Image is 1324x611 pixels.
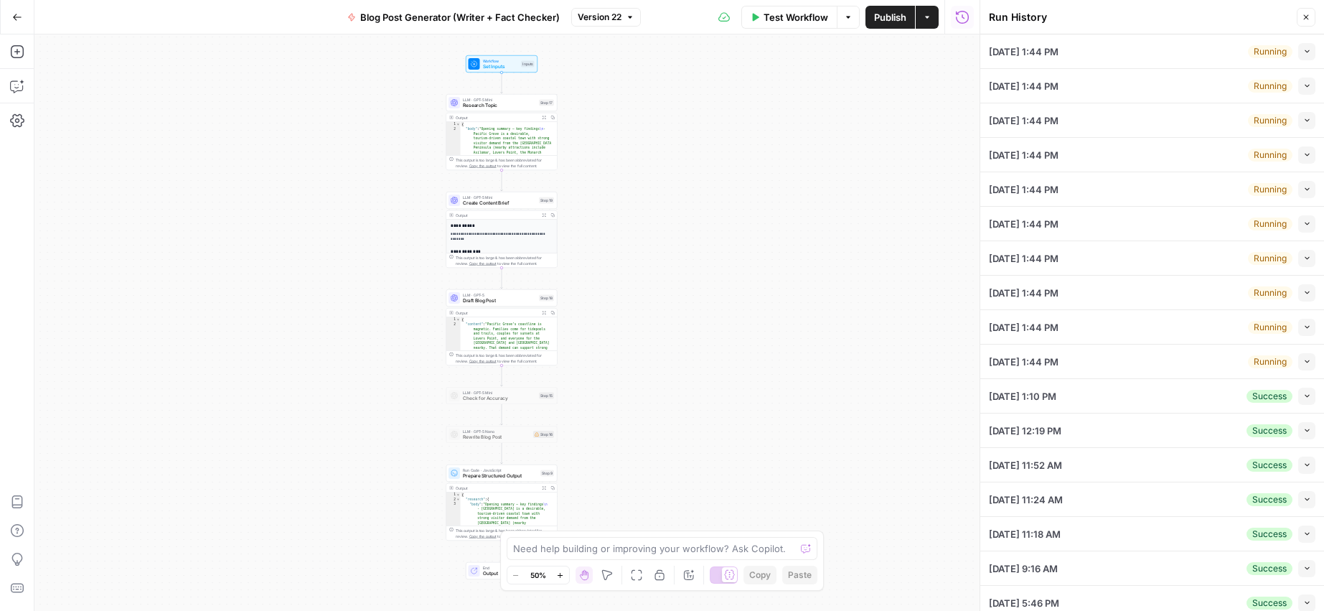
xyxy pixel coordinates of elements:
[456,213,537,218] div: Output
[469,164,497,168] span: Copy the output
[456,310,537,316] div: Output
[865,6,915,29] button: Publish
[446,122,461,127] div: 1
[743,566,776,584] button: Copy
[1248,45,1292,58] div: Running
[788,569,812,582] span: Paste
[989,45,1058,59] span: [DATE] 1:44 PM
[446,387,558,404] div: LLM · GPT-5 MiniCheck for AccuracyStep 15
[571,8,641,27] button: Version 22
[501,443,503,464] g: Edge from step_16 to step_9
[1246,493,1292,506] div: Success
[446,426,558,443] div: LLM · GPT-5 NanoRewrite Blog PostStep 16
[1246,390,1292,403] div: Success
[456,528,554,539] div: This output is too large & has been abbreviated for review. to view the full content.
[578,11,621,24] span: Version 22
[1246,597,1292,610] div: Success
[463,472,537,480] span: Prepare Structured Output
[339,6,568,29] button: Blog Post Generator (Writer + Fact Checker)
[989,79,1058,93] span: [DATE] 1:44 PM
[1246,562,1292,575] div: Success
[463,390,536,396] span: LLM · GPT-5 Mini
[456,353,554,364] div: This output is too large & has been abbreviated for review. to view the full content.
[456,255,554,266] div: This output is too large & has been abbreviated for review. to view the full content.
[463,292,536,298] span: LLM · GPT-5
[989,389,1056,404] span: [DATE] 1:10 PM
[446,55,558,73] div: WorkflowSet InputsInputs
[1246,424,1292,437] div: Success
[1246,528,1292,541] div: Success
[483,565,532,571] span: End
[989,113,1058,128] span: [DATE] 1:44 PM
[1246,459,1292,472] div: Success
[456,157,554,169] div: This output is too large & has been abbreviated for review. to view the full content.
[456,115,537,121] div: Output
[469,359,497,363] span: Copy the output
[501,170,503,191] g: Edge from step_17 to step_19
[463,395,536,402] span: Check for Accuracy
[360,10,560,24] span: Blog Post Generator (Writer + Fact Checker)
[501,404,503,425] g: Edge from step_15 to step_16
[521,61,535,67] div: Inputs
[989,458,1062,472] span: [DATE] 11:52 AM
[782,566,817,584] button: Paste
[533,431,554,438] div: Step 16
[463,434,530,441] span: Rewrite Blog Post
[540,470,554,477] div: Step 9
[1248,355,1292,368] div: Running
[456,498,461,503] span: Toggle code folding, rows 2 through 4
[874,10,906,24] span: Publish
[539,393,554,399] div: Step 15
[1248,149,1292,162] div: Running
[446,289,558,365] div: LLM · GPT-5Draft Blog PostStep 18Output{ "content":"Pacific Grove’s coastline is magnetic. Famili...
[989,527,1061,541] span: [DATE] 11:18 AM
[456,317,461,322] span: Toggle code folding, rows 1 through 3
[501,73,503,93] g: Edge from start to step_17
[469,534,497,538] span: Copy the output
[539,197,554,204] div: Step 19
[764,10,828,24] span: Test Workflow
[463,97,536,103] span: LLM · GPT-5 Mini
[446,465,558,541] div: Run Code · JavaScriptPrepare Structured OutputStep 9Output{ "research":{ "body":"Opening summary ...
[749,569,771,582] span: Copy
[989,561,1058,576] span: [DATE] 9:16 AM
[463,429,530,434] span: LLM · GPT-5 Nano
[501,365,503,386] g: Edge from step_18 to step_15
[989,493,1063,507] span: [DATE] 11:24 AM
[1248,80,1292,93] div: Running
[446,94,558,170] div: LLM · GPT-5 MiniResearch TopicStep 17Output{ "body":"Opening summary — key findings\n- Pacific Gr...
[1248,218,1292,230] div: Running
[463,200,536,207] span: Create Content Brief
[989,424,1061,438] span: [DATE] 12:19 PM
[501,268,503,289] g: Edge from step_19 to step_18
[456,122,461,127] span: Toggle code folding, rows 1 through 3
[539,100,554,106] div: Step 17
[539,295,554,302] div: Step 18
[463,102,536,109] span: Research Topic
[446,562,558,579] div: EndOutput
[463,297,536,304] span: Draft Blog Post
[463,467,537,473] span: Run Code · JavaScript
[1248,114,1292,127] div: Running
[989,251,1058,266] span: [DATE] 1:44 PM
[446,317,461,322] div: 1
[483,570,532,577] span: Output
[483,58,519,64] span: Workflow
[989,596,1059,610] span: [DATE] 5:46 PM
[989,217,1058,231] span: [DATE] 1:44 PM
[741,6,837,29] button: Test Workflow
[456,493,461,498] span: Toggle code folding, rows 1 through 5
[1248,183,1292,196] div: Running
[1248,321,1292,334] div: Running
[989,182,1058,197] span: [DATE] 1:44 PM
[989,148,1058,162] span: [DATE] 1:44 PM
[989,320,1058,335] span: [DATE] 1:44 PM
[530,569,546,581] span: 50%
[989,355,1058,369] span: [DATE] 1:44 PM
[446,498,461,503] div: 2
[446,493,461,498] div: 1
[456,485,537,491] div: Output
[1248,286,1292,299] div: Running
[469,261,497,266] span: Copy the output
[1248,252,1292,265] div: Running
